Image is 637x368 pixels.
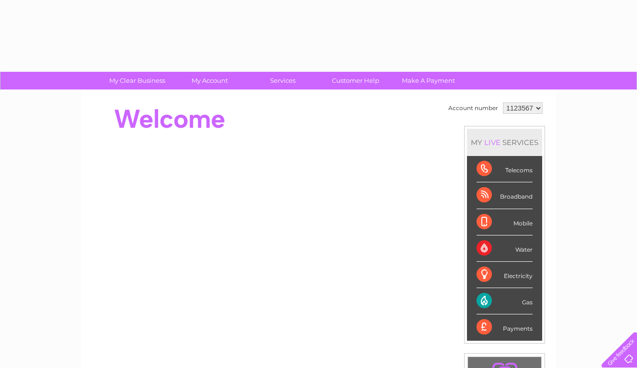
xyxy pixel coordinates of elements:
div: Electricity [477,262,533,288]
div: Water [477,235,533,262]
td: Account number [446,100,500,116]
a: My Account [171,72,250,89]
a: Make A Payment [389,72,468,89]
a: Services [243,72,322,89]
div: Mobile [477,209,533,235]
div: LIVE [482,138,502,147]
a: Customer Help [316,72,395,89]
div: Telecoms [477,156,533,182]
div: MY SERVICES [467,129,542,156]
div: Broadband [477,182,533,209]
div: Payments [477,314,533,340]
a: My Clear Business [98,72,177,89]
div: Gas [477,288,533,314]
